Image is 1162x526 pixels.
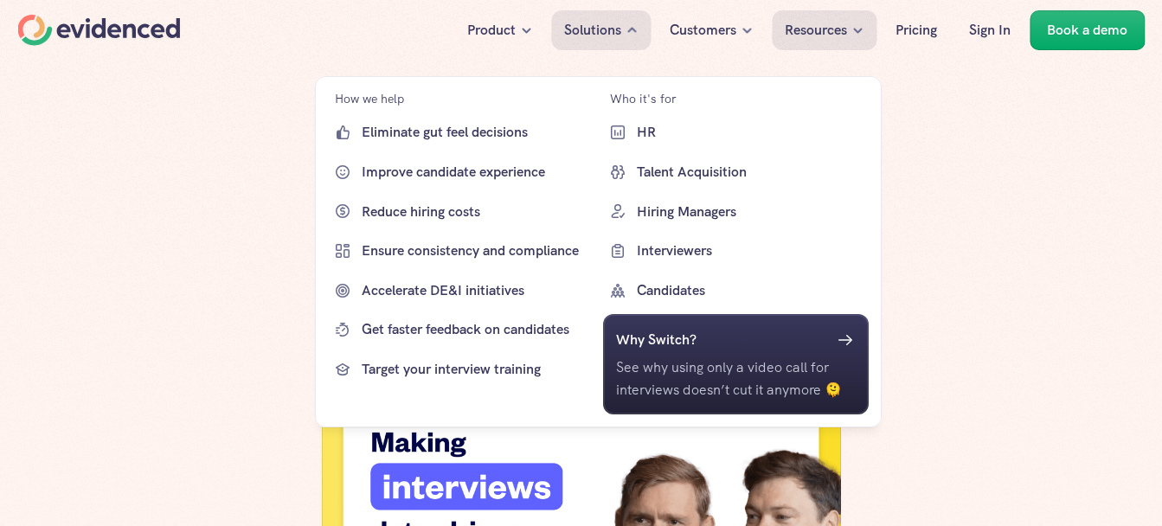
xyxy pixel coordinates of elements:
a: Interviewers [602,235,869,266]
a: Candidates [602,275,869,306]
a: Hiring Managers [602,196,869,227]
p: Customers [670,19,736,42]
a: Why Switch?See why using only a video call for interviews doesn’t cut it anymore 🫠 [602,314,869,414]
p: Eliminate gut feel decisions [362,121,590,144]
p: Target your interview training [362,358,590,381]
p: Improve candidate experience [362,161,590,183]
p: Talent Acquisition [636,161,864,183]
p: Hiring Managers [636,200,864,222]
h6: Why Switch? [615,329,696,351]
p: See why using only a video call for interviews doesn’t cut it anymore 🫠 [615,356,856,401]
p: How we help [335,89,404,108]
a: Ensure consistency and compliance [328,235,594,266]
p: Reduce hiring costs [362,200,590,222]
a: Target your interview training [328,354,594,385]
h1: Blog [235,121,928,194]
a: Book a demo [1030,10,1145,50]
a: Accelerate DE&I initiatives [328,275,594,306]
a: Improve candidate experience [328,157,594,188]
p: Solutions [564,19,621,42]
a: Home [17,15,180,46]
p: Resources [785,19,847,42]
p: HR [636,121,864,144]
p: Sign In [969,19,1011,42]
p: Book a demo [1047,19,1127,42]
p: Get faster feedback on candidates [362,318,590,341]
a: Pricing [883,10,950,50]
p: Interviewers [636,240,864,262]
p: Pricing [896,19,937,42]
a: Talent Acquisition [602,157,869,188]
p: Who it's for [609,89,676,108]
a: Eliminate gut feel decisions [328,117,594,148]
p: Product [467,19,516,42]
a: Reduce hiring costs [328,196,594,227]
p: Ensure consistency and compliance [362,240,590,262]
a: Sign In [956,10,1024,50]
a: Get faster feedback on candidates [328,314,594,345]
p: Candidates [636,279,864,302]
p: Accelerate DE&I initiatives [362,279,590,302]
a: HR [602,117,869,148]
